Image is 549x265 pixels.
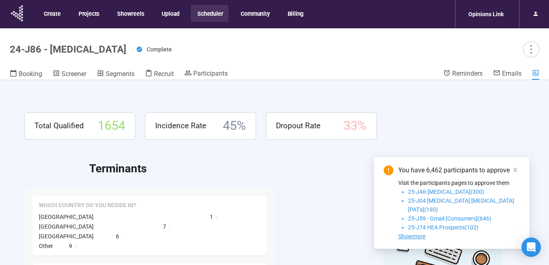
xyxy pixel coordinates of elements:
[408,224,479,231] span: 25-J74 HEA Prospects(102)
[398,233,425,240] span: Showmore
[116,232,119,241] span: 6
[191,5,229,22] button: Scheduler
[106,70,135,78] span: Segments
[53,69,86,80] a: Screener
[398,178,520,187] p: Visit the participants pages to approve them
[155,120,206,132] span: Incidence Rate
[443,69,483,79] a: Reminders
[10,44,126,55] h1: 24-J86 - [MEDICAL_DATA]
[493,69,521,79] a: Emails
[502,70,521,77] span: Emails
[34,120,84,132] span: Total Qualified
[97,69,135,80] a: Segments
[234,5,275,22] button: Community
[111,5,150,22] button: Showreels
[384,165,393,175] span: exclamation-circle
[39,233,94,240] span: [GEOGRAPHIC_DATA]
[37,5,66,22] button: Create
[523,41,539,57] button: more
[145,69,174,80] a: Recruit
[72,5,105,22] button: Projects
[62,70,86,78] span: Screener
[344,116,367,136] span: 33 %
[452,70,483,77] span: Reminders
[39,243,53,249] span: Other
[408,189,484,195] span: 25-J46-[MEDICAL_DATA](300)
[223,116,246,136] span: 45 %
[276,120,320,132] span: Dropout Rate
[210,212,213,221] span: 1
[281,5,310,22] button: Billing
[184,69,228,79] a: Participants
[39,223,94,230] span: [GEOGRAPHIC_DATA]
[147,46,172,53] span: Complete
[408,197,514,213] span: 25-J04 [MEDICAL_DATA] [MEDICAL_DATA] [PAT's](190)
[408,215,491,222] span: 25-J59 - Gmail [Consumers](646)
[464,6,508,22] div: Opinions Link
[39,214,94,220] span: [GEOGRAPHIC_DATA]
[39,201,136,210] span: Which country do you reside in?
[526,44,536,55] span: more
[98,116,125,136] span: 1654
[69,242,72,250] span: 9
[89,160,525,178] h2: Terminants
[19,70,42,78] span: Booking
[155,5,185,22] button: Upload
[10,69,42,80] a: Booking
[398,165,520,175] div: You have 6,462 participants to approve
[154,70,174,78] span: Recruit
[513,167,518,173] span: close
[163,222,166,231] span: 7
[521,237,541,257] div: Open Intercom Messenger
[193,70,228,77] span: Participants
